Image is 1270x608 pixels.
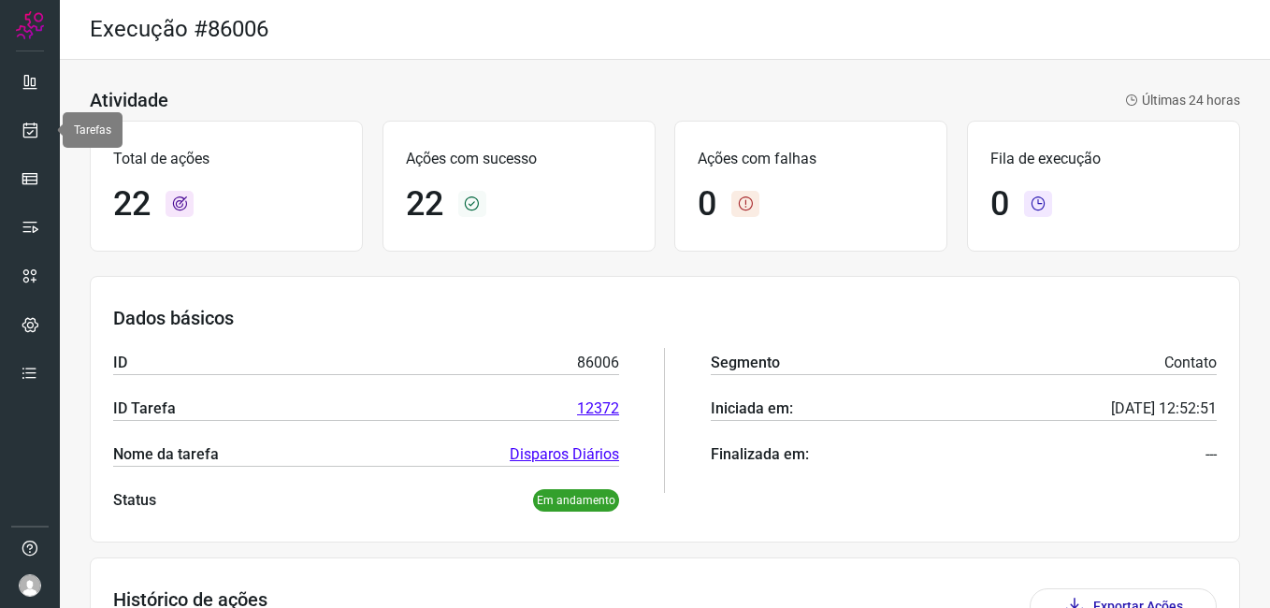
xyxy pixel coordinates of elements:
p: Contato [1164,352,1217,374]
h3: Dados básicos [113,307,1217,329]
span: Tarefas [74,123,111,137]
p: Nome da tarefa [113,443,219,466]
img: Logo [16,11,44,39]
a: 12372 [577,398,619,420]
img: avatar-user-boy.jpg [19,574,41,597]
p: Status [113,489,156,512]
p: Finalizada em: [711,443,809,466]
p: Iniciada em: [711,398,793,420]
p: ID [113,352,127,374]
p: Ações com sucesso [406,148,632,170]
p: --- [1205,443,1217,466]
h1: 0 [990,184,1009,224]
p: 86006 [577,352,619,374]
p: Últimas 24 horas [1125,91,1240,110]
h1: 0 [698,184,716,224]
h1: 22 [406,184,443,224]
h3: Atividade [90,89,168,111]
p: Em andamento [533,489,619,512]
p: Segmento [711,352,780,374]
p: Total de ações [113,148,339,170]
h1: 22 [113,184,151,224]
p: Fila de execução [990,148,1217,170]
h2: Execução #86006 [90,16,268,43]
p: [DATE] 12:52:51 [1111,398,1217,420]
p: ID Tarefa [113,398,176,420]
a: Disparos Diários [510,443,619,466]
p: Ações com falhas [698,148,924,170]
